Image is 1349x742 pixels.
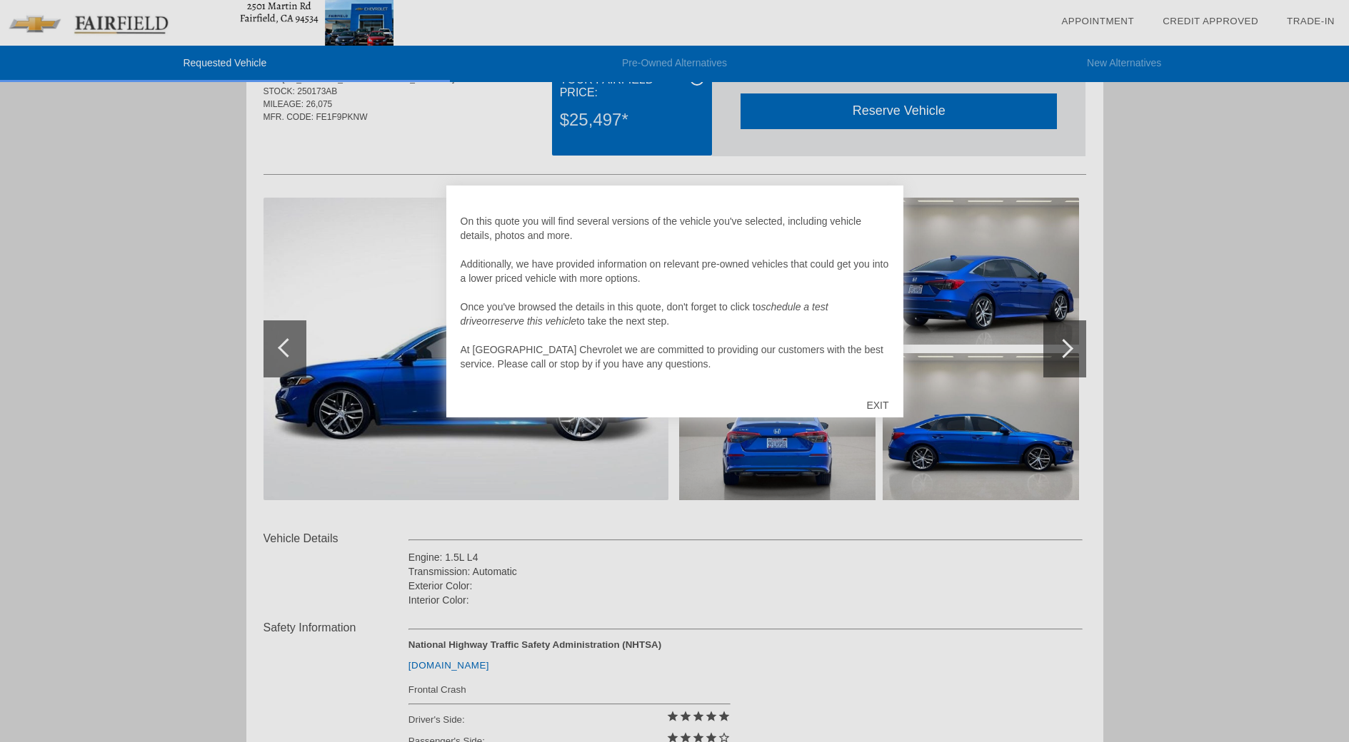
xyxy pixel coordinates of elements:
div: Hello [PERSON_NAME], On this quote you will find several versions of the vehicle you've selected,... [461,200,889,385]
a: Trade-In [1287,16,1335,26]
a: Credit Approved [1163,16,1258,26]
em: reserve this vehicle [491,315,576,327]
a: Appointment [1061,16,1134,26]
em: schedule a test drive [461,301,828,327]
div: EXIT [852,384,903,427]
